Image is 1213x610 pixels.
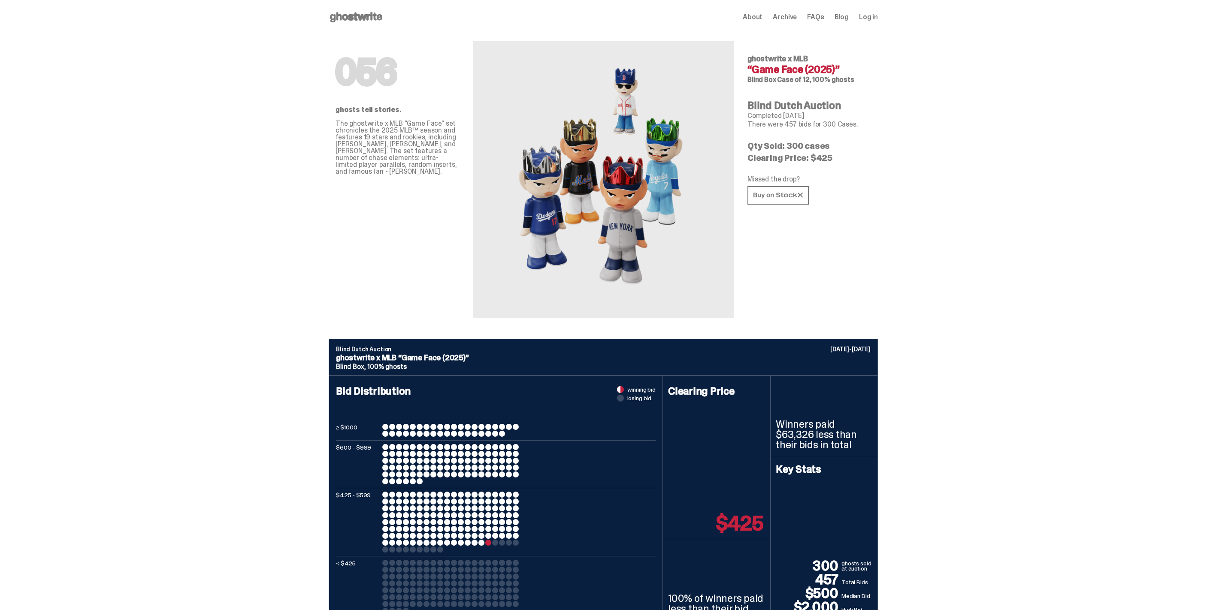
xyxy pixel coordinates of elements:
[773,14,797,21] a: Archive
[336,386,656,424] h4: Bid Distribution
[627,387,656,393] span: winning bid
[747,121,871,128] p: There were 457 bids for 300 Cases.
[747,75,776,84] span: Blind Box
[336,120,459,175] p: The ghostwrite x MLB "Game Face" set chronicles the 2025 MLB™ season and features 19 stars and ro...
[367,362,406,371] span: 100% ghosts
[336,492,379,553] p: $425 - $599
[777,75,854,84] span: Case of 12, 100% ghosts
[747,176,871,183] p: Missed the drop?
[747,64,871,75] h4: “Game Face (2025)”
[776,586,841,600] p: $500
[776,419,872,450] p: Winners paid $63,326 less than their bids in total
[747,100,871,111] h4: Blind Dutch Auction
[747,54,808,64] span: ghostwrite x MLB
[841,592,872,600] p: Median Bid
[747,154,871,162] p: Clearing Price: $425
[336,346,871,352] p: Blind Dutch Auction
[807,14,824,21] a: FAQs
[859,14,878,21] a: Log in
[716,513,763,534] p: $425
[747,112,871,119] p: Completed [DATE]
[336,424,379,437] p: ≥ $1000
[336,55,459,89] h1: 056
[776,573,841,586] p: 457
[336,362,366,371] span: Blind Box,
[835,14,849,21] a: Blog
[841,578,872,586] p: Total Bids
[747,142,871,150] p: Qty Sold: 300 cases
[509,62,698,298] img: MLB&ldquo;Game Face (2025)&rdquo;
[743,14,762,21] a: About
[627,395,652,401] span: losing bid
[336,106,459,113] p: ghosts tell stories.
[336,444,379,484] p: $600 - $999
[830,346,871,352] p: [DATE]-[DATE]
[841,561,872,573] p: ghosts sold at auction
[776,464,872,474] h4: Key Stats
[776,559,841,573] p: 300
[336,354,871,362] p: ghostwrite x MLB “Game Face (2025)”
[668,386,765,396] h4: Clearing Price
